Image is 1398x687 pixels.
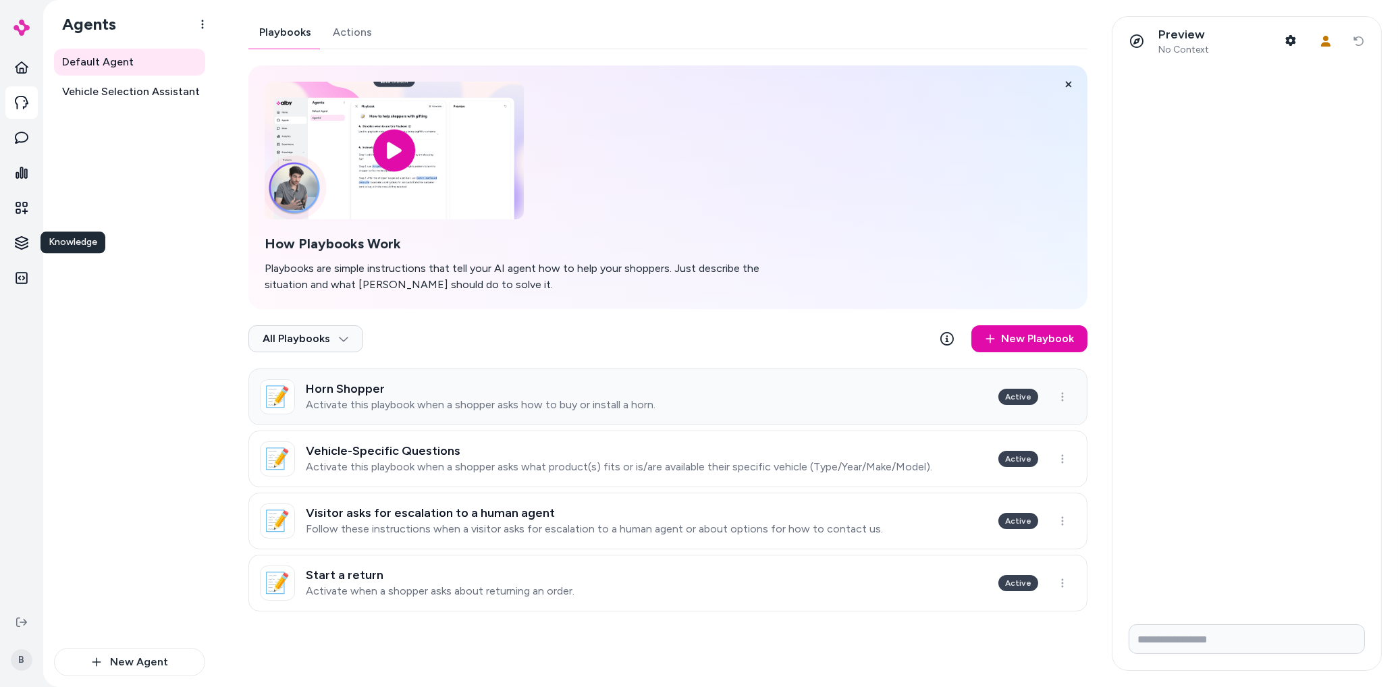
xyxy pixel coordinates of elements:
[248,16,322,49] a: Playbooks
[1158,27,1209,43] p: Preview
[306,522,883,536] p: Follow these instructions when a visitor asks for escalation to a human agent or about options fo...
[306,382,655,395] h3: Horn Shopper
[260,503,295,539] div: 📝
[998,575,1038,591] div: Active
[1158,44,1209,56] span: No Context
[248,431,1087,487] a: 📝Vehicle-Specific QuestionsActivate this playbook when a shopper asks what product(s) fits or is/...
[306,398,655,412] p: Activate this playbook when a shopper asks how to buy or install a horn.
[11,649,32,671] span: B
[306,460,932,474] p: Activate this playbook when a shopper asks what product(s) fits or is/are available their specifi...
[54,648,205,676] button: New Agent
[1129,624,1365,654] input: Write your prompt here
[54,78,205,105] a: Vehicle Selection Assistant
[62,54,134,70] span: Default Agent
[998,451,1038,467] div: Active
[41,231,105,253] div: Knowledge
[260,441,295,476] div: 📝
[306,584,574,598] p: Activate when a shopper asks about returning an order.
[306,506,883,520] h3: Visitor asks for escalation to a human agent
[971,325,1087,352] a: New Playbook
[260,566,295,601] div: 📝
[306,568,574,582] h3: Start a return
[265,236,783,252] h2: How Playbooks Work
[248,555,1087,611] a: 📝Start a returnActivate when a shopper asks about returning an order.Active
[260,379,295,414] div: 📝
[263,332,349,346] span: All Playbooks
[998,513,1038,529] div: Active
[248,368,1087,425] a: 📝Horn ShopperActivate this playbook when a shopper asks how to buy or install a horn.Active
[54,49,205,76] a: Default Agent
[306,444,932,458] h3: Vehicle-Specific Questions
[248,493,1087,549] a: 📝Visitor asks for escalation to a human agentFollow these instructions when a visitor asks for es...
[14,20,30,36] img: alby Logo
[322,16,383,49] a: Actions
[265,260,783,293] p: Playbooks are simple instructions that tell your AI agent how to help your shoppers. Just describ...
[248,325,363,352] button: All Playbooks
[998,389,1038,405] div: Active
[8,638,35,682] button: B
[51,14,116,34] h1: Agents
[62,84,200,100] span: Vehicle Selection Assistant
